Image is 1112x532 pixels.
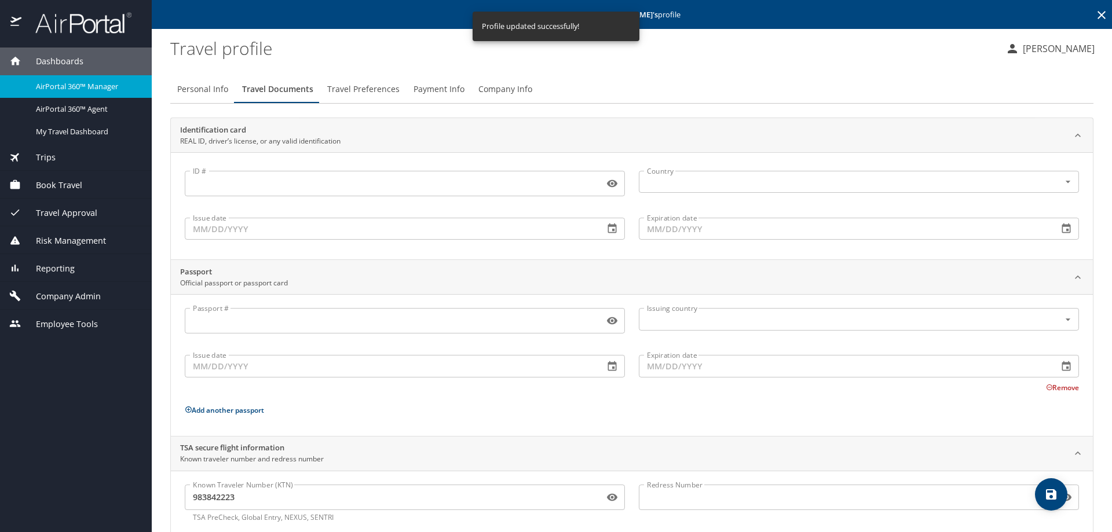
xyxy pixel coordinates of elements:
img: airportal-logo.png [23,12,131,34]
p: Editing profile [155,11,1109,19]
span: Company Admin [21,290,101,303]
h1: Travel profile [170,30,996,66]
span: Travel Preferences [327,82,400,97]
p: Official passport or passport card [180,278,288,288]
span: AirPortal 360™ Agent [36,104,138,115]
span: Payment Info [414,82,464,97]
div: Profile [170,75,1093,103]
button: Add another passport [185,405,264,415]
span: AirPortal 360™ Manager [36,81,138,92]
img: icon-airportal.png [10,12,23,34]
span: Travel Approval [21,207,97,219]
div: Profile updated successfully! [482,15,579,38]
input: MM/DD/YYYY [639,355,1049,377]
p: TSA PreCheck, Global Entry, NEXUS, SENTRI [193,512,617,523]
span: Employee Tools [21,318,98,331]
span: Risk Management [21,234,106,247]
h2: Identification card [180,124,341,136]
button: save [1035,478,1067,511]
div: TSA secure flight informationKnown traveler number and redress number [171,436,1093,471]
p: Known traveler number and redress number [180,454,324,464]
span: Personal Info [177,82,228,97]
input: MM/DD/YYYY [185,218,595,240]
div: PassportOfficial passport or passport card [171,294,1093,435]
div: Identification cardREAL ID, driver’s license, or any valid identification [171,118,1093,153]
span: Company Info [478,82,532,97]
span: My Travel Dashboard [36,126,138,137]
input: MM/DD/YYYY [639,218,1049,240]
span: Book Travel [21,179,82,192]
h2: TSA secure flight information [180,442,324,454]
span: Travel Documents [242,82,313,97]
button: Remove [1046,383,1079,392]
span: Reporting [21,262,75,275]
button: [PERSON_NAME] [1001,38,1099,59]
span: Dashboards [21,55,83,68]
div: Identification cardREAL ID, driver’s license, or any valid identification [171,152,1093,259]
button: Open [1061,175,1075,189]
h2: Passport [180,266,288,278]
button: Open [1061,313,1075,326]
p: REAL ID, driver’s license, or any valid identification [180,136,341,146]
p: [PERSON_NAME] [1019,42,1095,56]
input: MM/DD/YYYY [185,355,595,377]
span: Trips [21,151,56,164]
div: PassportOfficial passport or passport card [171,260,1093,295]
